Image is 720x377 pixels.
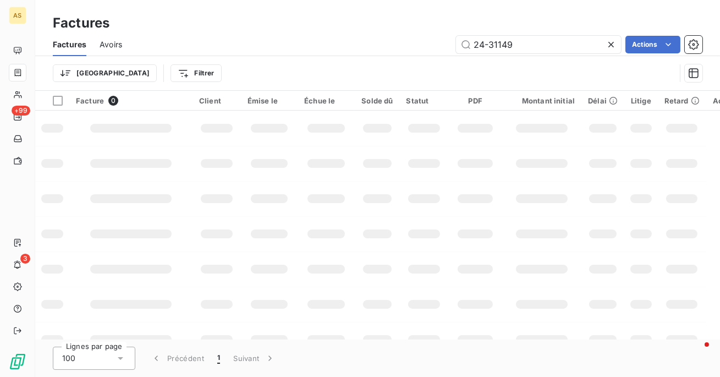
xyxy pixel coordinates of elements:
[361,96,393,105] div: Solde dû
[144,347,211,370] button: Précédent
[456,36,621,53] input: Rechercher
[62,353,75,364] span: 100
[248,96,291,105] div: Émise le
[20,254,30,264] span: 3
[9,108,26,125] a: +99
[53,64,157,82] button: [GEOGRAPHIC_DATA]
[217,353,220,364] span: 1
[53,39,86,50] span: Factures
[227,347,282,370] button: Suivant
[100,39,122,50] span: Avoirs
[211,347,227,370] button: 1
[108,96,118,106] span: 0
[631,96,651,105] div: Litige
[304,96,348,105] div: Échue le
[9,353,26,370] img: Logo LeanPay
[76,96,104,105] span: Facture
[625,36,680,53] button: Actions
[406,96,442,105] div: Statut
[171,64,221,82] button: Filtrer
[9,7,26,24] div: AS
[199,96,234,105] div: Client
[12,106,30,116] span: +99
[53,13,109,33] h3: Factures
[683,340,709,366] iframe: Intercom live chat
[455,96,495,105] div: PDF
[588,96,618,105] div: Délai
[664,96,700,105] div: Retard
[509,96,575,105] div: Montant initial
